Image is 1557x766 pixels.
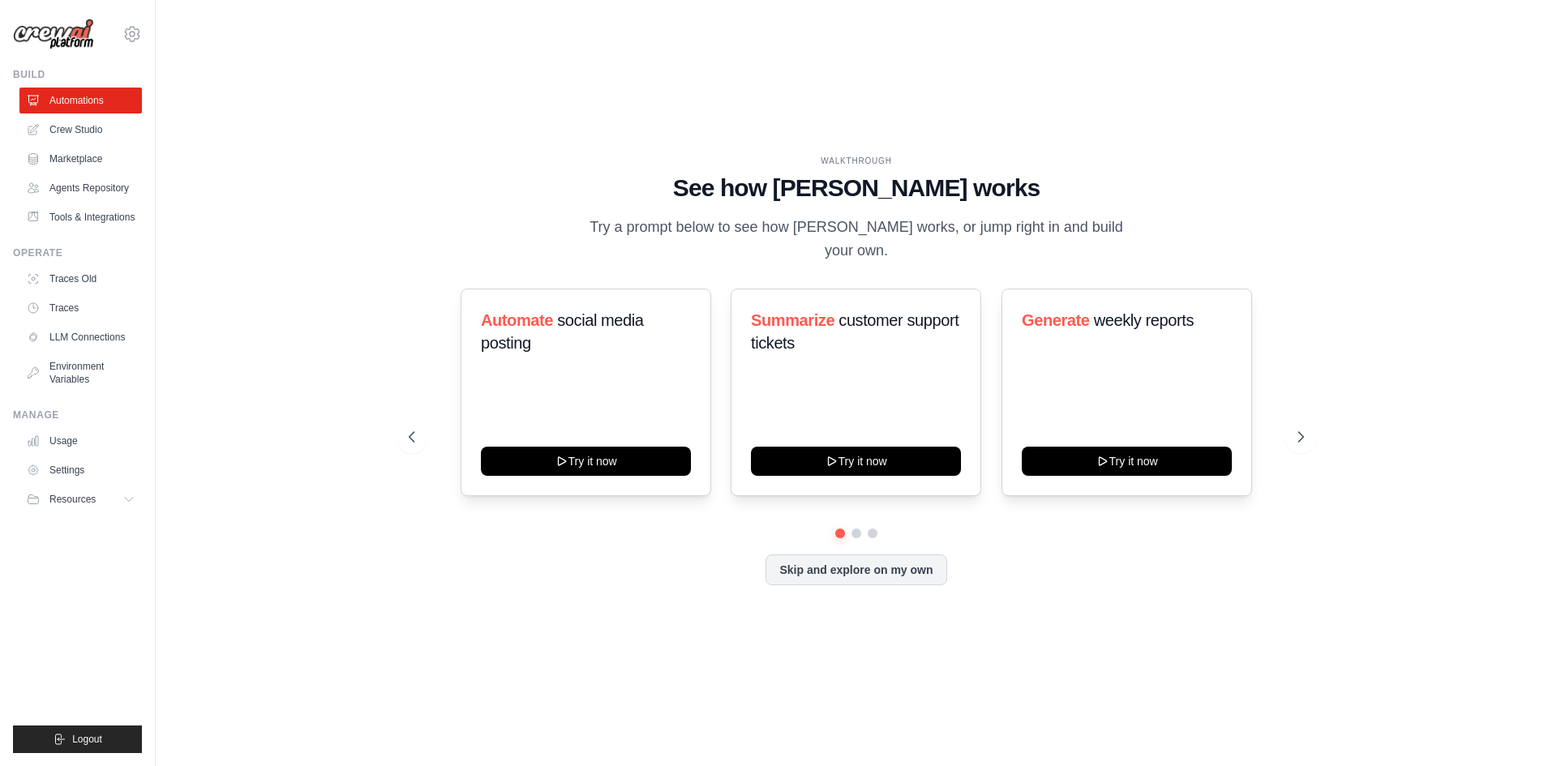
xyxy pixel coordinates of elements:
img: Logo [13,19,94,50]
a: Settings [19,457,142,483]
a: Tools & Integrations [19,204,142,230]
h1: See how [PERSON_NAME] works [409,173,1304,203]
div: Build [13,68,142,81]
div: WALKTHROUGH [409,155,1304,167]
span: Automate [481,311,553,329]
button: Try it now [1022,447,1232,476]
span: Summarize [751,311,834,329]
a: Automations [19,88,142,113]
span: Generate [1022,311,1090,329]
span: customer support tickets [751,311,959,352]
span: social media posting [481,311,644,352]
a: LLM Connections [19,324,142,350]
button: Try it now [751,447,961,476]
a: Environment Variables [19,353,142,392]
p: Try a prompt below to see how [PERSON_NAME] works, or jump right in and build your own. [584,216,1129,263]
a: Traces [19,295,142,321]
button: Logout [13,725,142,753]
a: Marketplace [19,146,142,172]
div: Operate [13,246,142,259]
a: Agents Repository [19,175,142,201]
a: Usage [19,428,142,454]
button: Resources [19,486,142,512]
span: Resources [49,493,96,506]
a: Crew Studio [19,117,142,143]
div: Manage [13,409,142,422]
button: Skip and explore on my own [766,554,946,585]
button: Try it now [481,447,691,476]
a: Traces Old [19,266,142,292]
span: Logout [72,733,102,746]
span: weekly reports [1093,311,1193,329]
